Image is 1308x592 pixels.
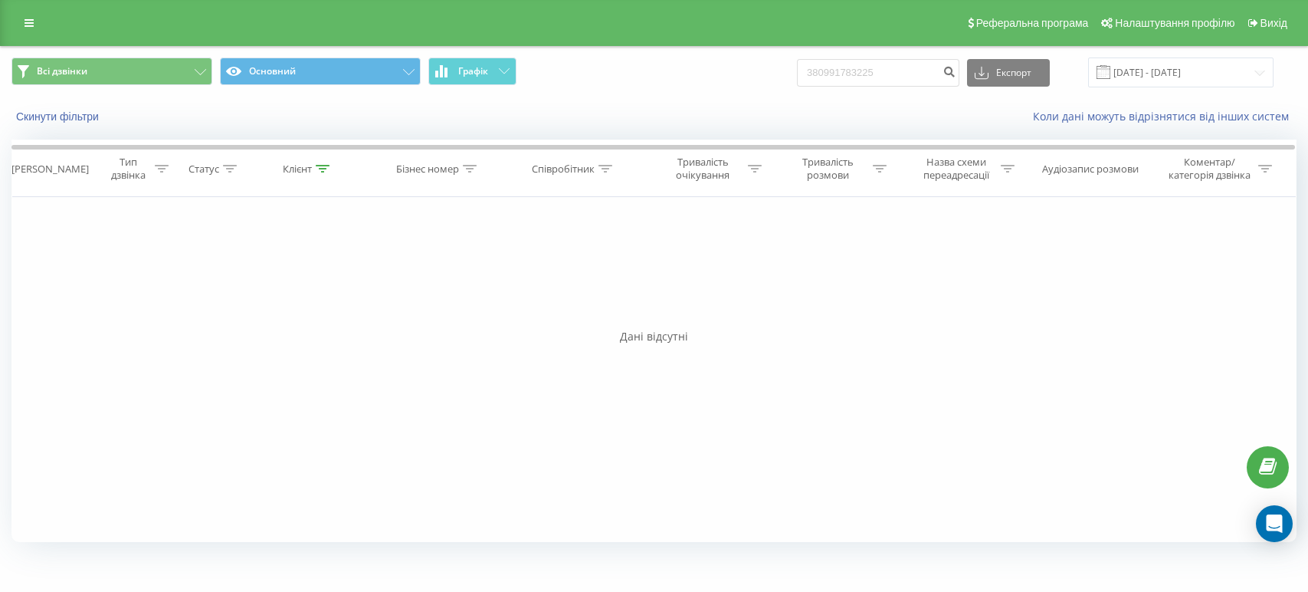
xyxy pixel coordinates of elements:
span: Графік [458,66,488,77]
input: Пошук за номером [797,59,959,87]
div: Співробітник [532,163,595,176]
span: Всі дзвінки [37,65,87,77]
span: Реферальна програма [976,17,1089,29]
button: Основний [220,58,421,85]
div: Тип дзвінка [106,156,151,182]
button: Всі дзвінки [11,58,212,85]
a: Коли дані можуть відрізнятися вiд інших систем [1033,109,1297,123]
button: Скинути фільтри [11,110,107,123]
div: Статус [188,163,219,176]
div: Тривалість очікування [662,156,744,182]
button: Графік [428,58,516,85]
div: Дані відсутні [11,329,1297,344]
div: Тривалість розмови [787,156,869,182]
div: Назва схеми переадресації [915,156,997,182]
span: Вихід [1260,17,1287,29]
div: [PERSON_NAME] [11,163,89,176]
div: Бізнес номер [396,163,459,176]
span: Налаштування профілю [1115,17,1234,29]
div: Клієнт [283,163,312,176]
button: Експорт [967,59,1050,87]
div: Коментар/категорія дзвінка [1165,156,1254,182]
div: Open Intercom Messenger [1256,505,1293,542]
div: Аудіозапис розмови [1042,163,1139,176]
